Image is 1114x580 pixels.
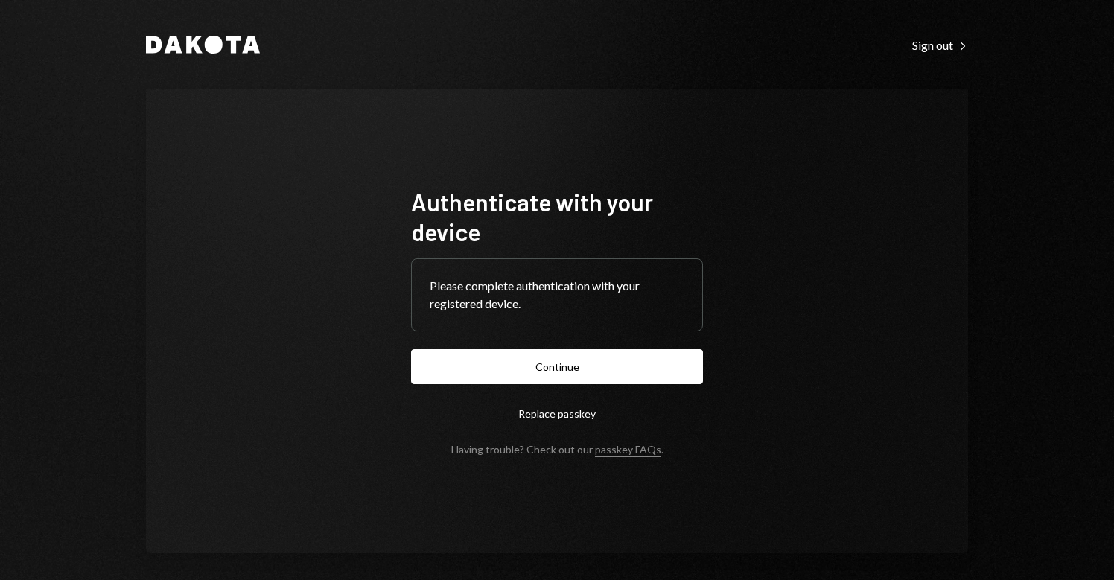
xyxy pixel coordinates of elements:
a: Sign out [912,36,968,53]
div: Having trouble? Check out our . [451,443,663,456]
button: Continue [411,349,703,384]
div: Sign out [912,38,968,53]
button: Replace passkey [411,396,703,431]
div: Please complete authentication with your registered device. [430,277,684,313]
a: passkey FAQs [595,443,661,457]
h1: Authenticate with your device [411,187,703,246]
